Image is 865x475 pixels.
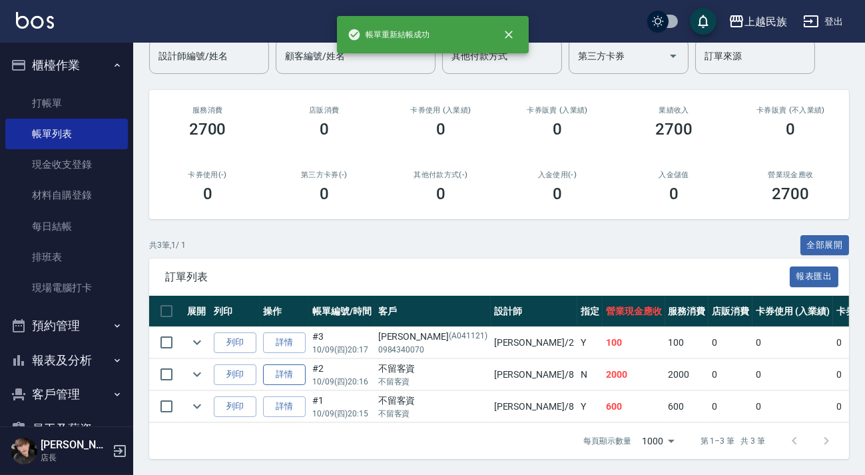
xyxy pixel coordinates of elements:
th: 操作 [260,296,309,327]
h2: 第三方卡券(-) [282,171,366,179]
button: expand row [187,332,207,352]
h2: 卡券使用(-) [165,171,250,179]
h3: 0 [203,185,212,203]
h3: 0 [553,120,562,139]
th: 營業現金應收 [603,296,665,327]
button: 列印 [214,396,256,417]
h2: 店販消費 [282,106,366,115]
h2: 卡券販賣 (入業績) [515,106,599,115]
span: 帳單重新結帳成功 [348,28,430,41]
h2: 卡券販賣 (不入業績) [748,106,833,115]
a: 現金收支登錄 [5,149,128,180]
p: 第 1–3 筆 共 3 筆 [701,435,765,447]
th: 設計師 [491,296,577,327]
a: 詳情 [263,396,306,417]
th: 客戶 [375,296,491,327]
th: 卡券使用 (入業績) [752,296,833,327]
td: 0 [709,327,752,358]
th: 服務消費 [665,296,709,327]
button: save [690,8,717,35]
td: 2000 [603,359,665,390]
a: 現場電腦打卡 [5,272,128,303]
h5: [PERSON_NAME] [41,438,109,452]
td: N [577,359,603,390]
td: #3 [309,327,375,358]
td: 0 [709,391,752,422]
td: 0 [752,391,833,422]
td: 600 [665,391,709,422]
h3: 0 [786,120,795,139]
button: 預約管理 [5,308,128,343]
h3: 0 [320,185,329,203]
h3: 0 [436,185,445,203]
td: 600 [603,391,665,422]
button: expand row [187,396,207,416]
a: 詳情 [263,364,306,385]
button: close [494,20,523,49]
h3: 2700 [772,185,809,203]
div: 不留客資 [378,362,487,376]
div: 不留客資 [378,394,487,408]
h2: 業績收入 [632,106,717,115]
h2: 卡券使用 (入業績) [398,106,483,115]
button: 報表及分析 [5,343,128,378]
button: expand row [187,364,207,384]
h2: 入金儲值 [632,171,717,179]
button: 列印 [214,332,256,353]
h2: 入金使用(-) [515,171,599,179]
button: 登出 [798,9,849,34]
button: 報表匯出 [790,266,839,287]
td: #2 [309,359,375,390]
td: Y [577,391,603,422]
td: #1 [309,391,375,422]
td: 2000 [665,359,709,390]
td: [PERSON_NAME] /8 [491,359,577,390]
a: 每日結帳 [5,211,128,242]
a: 報表匯出 [790,270,839,282]
p: 店長 [41,452,109,464]
p: 共 3 筆, 1 / 1 [149,239,186,251]
p: 不留客資 [378,376,487,388]
button: Open [663,45,684,67]
a: 排班表 [5,242,128,272]
h3: 2700 [655,120,693,139]
span: 訂單列表 [165,270,790,284]
button: 員工及薪資 [5,412,128,446]
td: 0 [709,359,752,390]
h3: 2700 [189,120,226,139]
p: 10/09 (四) 20:17 [312,344,372,356]
td: [PERSON_NAME] /8 [491,391,577,422]
img: Person [11,438,37,464]
h2: 營業現金應收 [748,171,833,179]
button: 櫃檯作業 [5,48,128,83]
td: Y [577,327,603,358]
img: Logo [16,12,54,29]
p: 不留客資 [378,408,487,420]
td: [PERSON_NAME] /2 [491,327,577,358]
div: 1000 [637,423,679,459]
p: 10/09 (四) 20:16 [312,376,372,388]
button: 全部展開 [800,235,850,256]
div: 上越民族 [744,13,787,30]
h2: 其他付款方式(-) [398,171,483,179]
a: 材料自購登錄 [5,180,128,211]
th: 店販消費 [709,296,752,327]
div: [PERSON_NAME] [378,330,487,344]
button: 上越民族 [723,8,792,35]
a: 詳情 [263,332,306,353]
p: 每頁顯示數量 [583,435,631,447]
a: 打帳單 [5,88,128,119]
td: 0 [752,359,833,390]
button: 列印 [214,364,256,385]
a: 帳單列表 [5,119,128,149]
button: 客戶管理 [5,377,128,412]
th: 列印 [210,296,260,327]
p: 0984340070 [378,344,487,356]
p: (A041121) [449,330,487,344]
h3: 0 [553,185,562,203]
th: 指定 [577,296,603,327]
p: 10/09 (四) 20:15 [312,408,372,420]
td: 0 [752,327,833,358]
td: 100 [665,327,709,358]
h3: 0 [669,185,679,203]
